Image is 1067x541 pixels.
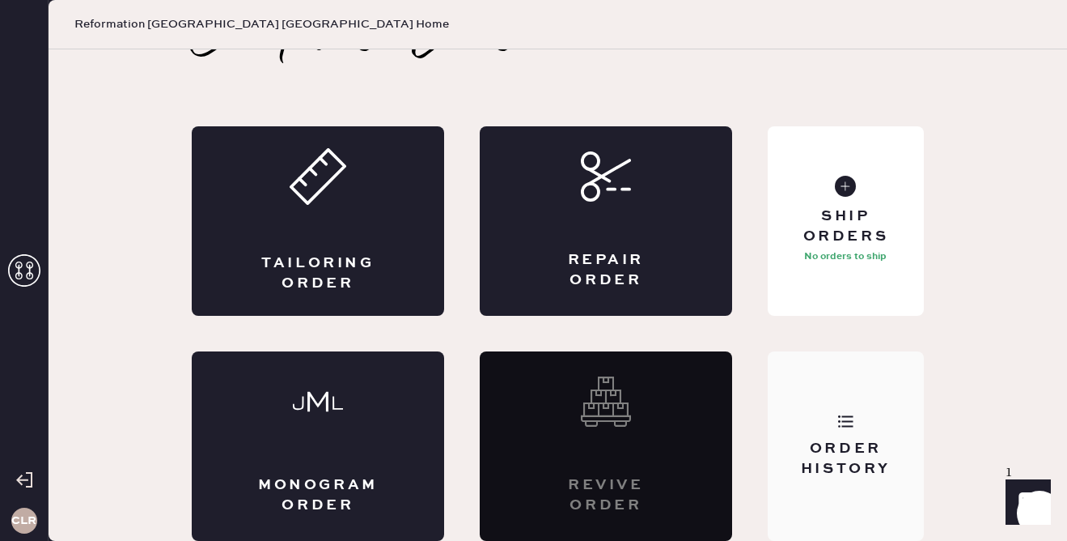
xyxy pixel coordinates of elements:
[256,475,379,516] div: Monogram Order
[544,250,667,291] div: Repair Order
[256,253,379,294] div: Tailoring Order
[480,351,732,541] div: Interested? Contact us at care@hemster.co
[192,3,516,68] h2: Customer Love
[990,468,1060,538] iframe: Front Chat
[781,207,911,247] div: Ship Orders
[544,475,667,516] div: Revive order
[11,515,36,526] h3: CLR
[74,16,449,32] span: Reformation [GEOGRAPHIC_DATA] [GEOGRAPHIC_DATA] Home
[781,439,911,479] div: Order History
[804,247,887,266] p: No orders to ship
